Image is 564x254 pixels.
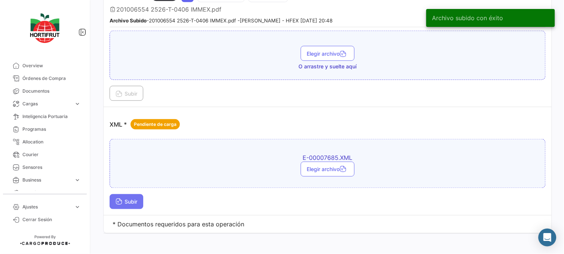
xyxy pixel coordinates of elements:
span: expand_more [74,100,81,107]
span: Estadísticas [22,189,71,196]
button: Elegir archivo [301,46,355,61]
span: Business [22,177,71,183]
a: Allocation [6,136,84,148]
a: Sensores [6,161,84,174]
span: E-00007685.XML [197,154,459,162]
span: Documentos [22,88,81,95]
button: Subir [110,194,143,209]
span: Subir [116,90,137,97]
span: Cargas [22,100,71,107]
span: 201006554 2526-T-0406 IMMEX.pdf [116,6,221,13]
div: Abrir Intercom Messenger [539,229,557,247]
a: Documentos [6,85,84,97]
span: Sensores [22,164,81,171]
span: Órdenes de Compra [22,75,81,82]
span: Subir [116,199,137,205]
span: Inteligencia Portuaria [22,113,81,120]
a: Overview [6,59,84,72]
span: Ajustes [22,204,71,210]
button: Elegir archivo [301,162,355,177]
a: Órdenes de Compra [6,72,84,85]
span: Pendiente de carga [134,121,177,128]
span: expand_more [74,189,81,196]
span: Elegir archivo [307,50,349,57]
span: expand_more [74,204,81,210]
b: Archivo Subido [110,18,147,24]
td: * Documentos requeridos para esta operación [104,216,552,233]
span: Programas [22,126,81,133]
button: Subir [110,86,143,101]
a: Courier [6,148,84,161]
span: Courier [22,151,81,158]
span: Elegir archivo [307,166,349,173]
small: - 201006554 2526-T-0406 IMMEX.pdf - [PERSON_NAME] - HFEX [DATE] 20:48 [110,18,332,24]
a: Programas [6,123,84,136]
p: XML * [110,119,180,130]
span: expand_more [74,177,81,183]
span: Allocation [22,139,81,145]
span: O arrastre y suelte aquí [299,63,357,70]
span: Cerrar Sesión [22,216,81,223]
a: Inteligencia Portuaria [6,110,84,123]
img: logo-hortifrut.svg [26,9,64,47]
span: Archivo subido con éxito [432,14,503,22]
span: Overview [22,62,81,69]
